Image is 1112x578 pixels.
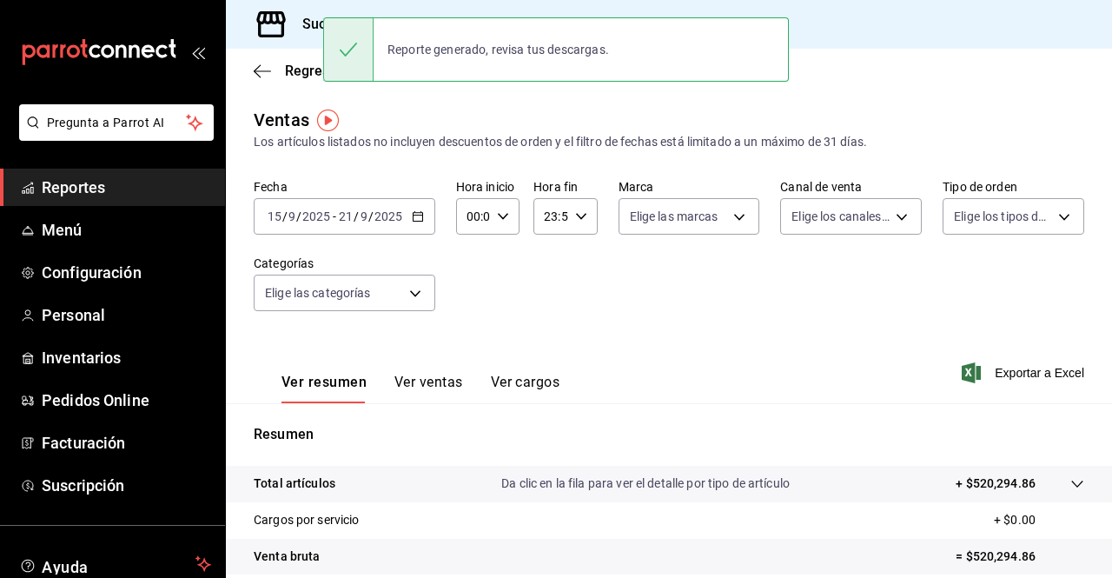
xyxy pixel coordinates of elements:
button: Ver resumen [281,374,367,403]
img: Tooltip marker [317,110,339,131]
span: Facturación [42,431,211,455]
input: ---- [374,209,403,223]
div: Reporte generado, revisa tus descargas. [374,30,623,69]
span: - [333,209,336,223]
span: Personal [42,303,211,327]
span: Elige los canales de venta [791,208,890,225]
div: Los artículos listados no incluyen descuentos de orden y el filtro de fechas está limitado a un m... [254,133,1084,151]
span: Pedidos Online [42,389,211,412]
label: Tipo de orden [943,181,1084,193]
span: Menú [42,218,211,242]
span: Configuración [42,261,211,284]
p: Resumen [254,424,1084,445]
span: / [354,209,359,223]
div: Ventas [254,107,309,133]
span: Ayuda [42,554,189,575]
label: Marca [619,181,760,193]
span: Pregunta a Parrot AI [47,114,187,132]
p: + $0.00 [994,511,1084,529]
div: navigation tabs [281,374,559,403]
span: / [282,209,288,223]
label: Canal de venta [780,181,922,193]
p: Total artículos [254,475,335,493]
h3: Sucursal: [PERSON_NAME] (Paseo de la Victoria) [288,14,612,35]
span: Elige los tipos de orden [954,208,1052,225]
button: Pregunta a Parrot AI [19,104,214,141]
span: Regresar [285,63,342,79]
button: open_drawer_menu [191,45,205,59]
span: / [368,209,374,223]
span: / [296,209,301,223]
p: Da clic en la fila para ver el detalle por tipo de artículo [501,475,790,493]
button: Regresar [254,63,342,79]
input: -- [267,209,282,223]
p: Cargos por servicio [254,511,360,529]
input: -- [288,209,296,223]
span: Suscripción [42,474,211,497]
p: Venta bruta [254,548,320,566]
span: Reportes [42,176,211,199]
label: Hora fin [533,181,597,193]
span: Inventarios [42,346,211,369]
input: ---- [301,209,331,223]
label: Hora inicio [456,181,520,193]
p: + $520,294.86 [956,475,1036,493]
button: Exportar a Excel [965,362,1084,383]
label: Fecha [254,181,435,193]
span: Elige las marcas [630,208,718,225]
button: Ver ventas [394,374,463,403]
p: = $520,294.86 [956,548,1084,566]
input: -- [338,209,354,223]
a: Pregunta a Parrot AI [12,126,214,144]
button: Ver cargos [491,374,560,403]
label: Categorías [254,257,435,269]
span: Elige las categorías [265,284,371,302]
input: -- [360,209,368,223]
